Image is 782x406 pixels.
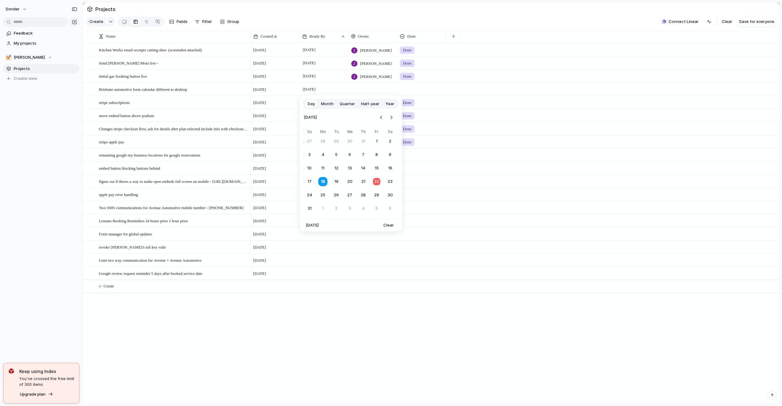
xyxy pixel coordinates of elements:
[331,149,342,160] button: Tuesday, August 5th, 2025
[331,129,342,136] th: Tuesday
[371,129,382,136] th: Friday
[361,101,379,107] span: Half-year
[304,129,396,214] table: August 2025
[358,190,369,201] button: Thursday, August 28th, 2025
[304,136,315,147] button: Sunday, July 27th, 2025
[340,101,355,107] span: Quarter
[358,163,369,174] button: Thursday, August 14th, 2025
[377,113,386,122] button: Go to the Previous Month
[358,129,369,136] th: Thursday
[385,176,396,187] button: Saturday, August 23rd, 2025
[317,176,328,187] button: Monday, August 18th, 2025, selected
[317,149,328,160] button: Monday, August 4th, 2025
[387,113,396,122] button: Go to the Next Month
[304,190,315,201] button: Sunday, August 24th, 2025
[371,136,382,147] button: Friday, August 1st, 2025
[331,163,342,174] button: Tuesday, August 12th, 2025
[304,163,315,174] button: Sunday, August 10th, 2025
[371,203,382,214] button: Friday, September 5th, 2025
[331,190,342,201] button: Tuesday, August 26th, 2025
[305,99,318,109] button: Day
[344,163,355,174] button: Wednesday, August 13th, 2025
[358,176,369,187] button: Thursday, August 21st, 2025
[385,129,396,136] th: Saturday
[371,149,382,160] button: Friday, August 8th, 2025
[317,203,328,214] button: Monday, September 1st, 2025
[304,111,317,124] span: [DATE]
[318,99,337,109] button: Month
[385,190,396,201] button: Saturday, August 30th, 2025
[306,222,319,228] span: [DATE]
[371,190,382,201] button: Friday, August 29th, 2025
[385,163,396,174] button: Saturday, August 16th, 2025
[331,176,342,187] button: Tuesday, August 19th, 2025
[344,176,355,187] button: Wednesday, August 20th, 2025
[317,136,328,147] button: Monday, July 28th, 2025
[381,221,396,230] button: Clear
[304,129,315,136] th: Sunday
[317,163,328,174] button: Monday, August 11th, 2025
[304,149,315,160] button: Sunday, August 3rd, 2025
[331,203,342,214] button: Tuesday, September 2nd, 2025
[386,101,394,107] span: Year
[344,149,355,160] button: Wednesday, August 6th, 2025
[358,203,369,214] button: Thursday, September 4th, 2025
[344,136,355,147] button: Wednesday, July 30th, 2025
[317,190,328,201] button: Monday, August 25th, 2025
[331,136,342,147] button: Tuesday, July 29th, 2025
[308,101,315,107] span: Day
[317,129,328,136] th: Monday
[344,129,355,136] th: Wednesday
[358,99,382,109] button: Half-year
[337,99,358,109] button: Quarter
[385,203,396,214] button: Saturday, September 6th, 2025
[385,136,396,147] button: Saturday, August 2nd, 2025
[358,136,369,147] button: Thursday, July 31st, 2025
[344,203,355,214] button: Wednesday, September 3rd, 2025
[321,101,334,107] span: Month
[382,99,397,109] button: Year
[358,149,369,160] button: Thursday, August 7th, 2025
[371,176,382,187] button: Today, Friday, August 22nd, 2025
[383,222,394,228] span: Clear
[371,163,382,174] button: Friday, August 15th, 2025
[344,190,355,201] button: Wednesday, August 27th, 2025
[304,176,315,187] button: Sunday, August 17th, 2025
[385,149,396,160] button: Saturday, August 9th, 2025
[304,203,315,214] button: Sunday, August 31st, 2025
